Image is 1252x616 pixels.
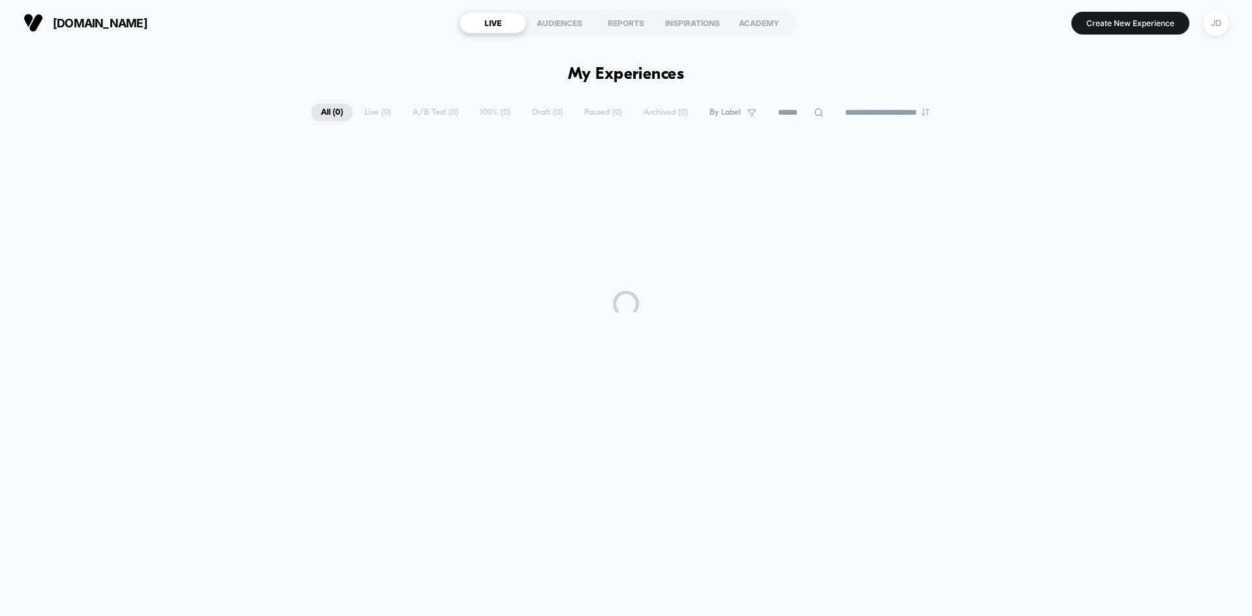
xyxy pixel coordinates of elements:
h1: My Experiences [568,65,685,84]
span: By Label [709,108,741,117]
img: Visually logo [23,13,43,33]
div: ACADEMY [726,12,792,33]
div: LIVE [460,12,526,33]
div: JD [1203,10,1229,36]
span: All ( 0 ) [311,104,353,121]
div: REPORTS [593,12,659,33]
div: AUDIENCES [526,12,593,33]
div: INSPIRATIONS [659,12,726,33]
button: [DOMAIN_NAME] [20,12,151,33]
button: Create New Experience [1071,12,1189,35]
button: JD [1199,10,1232,37]
span: [DOMAIN_NAME] [53,16,147,30]
img: end [921,108,929,116]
